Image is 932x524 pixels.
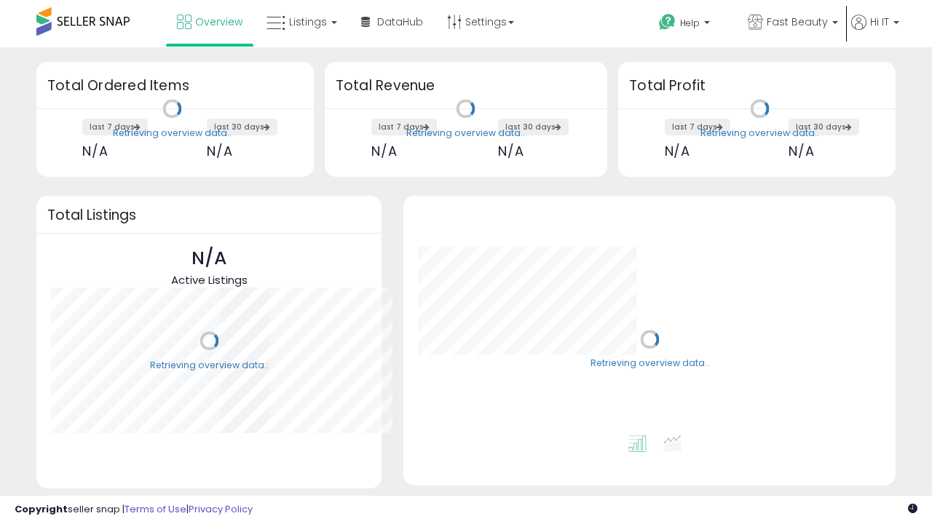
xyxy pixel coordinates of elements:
a: Privacy Policy [189,502,253,516]
div: Retrieving overview data.. [700,127,819,140]
div: Retrieving overview data.. [406,127,525,140]
div: Retrieving overview data.. [150,359,269,372]
div: Retrieving overview data.. [113,127,232,140]
span: Help [680,17,700,29]
a: Terms of Use [125,502,186,516]
strong: Copyright [15,502,68,516]
span: DataHub [377,15,423,29]
span: Fast Beauty [767,15,828,29]
span: Overview [195,15,242,29]
a: Hi IT [851,15,899,47]
div: seller snap | | [15,503,253,517]
div: Retrieving overview data.. [591,357,709,370]
span: Listings [289,15,327,29]
i: Get Help [658,13,676,31]
span: Hi IT [870,15,889,29]
a: Help [647,2,735,47]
